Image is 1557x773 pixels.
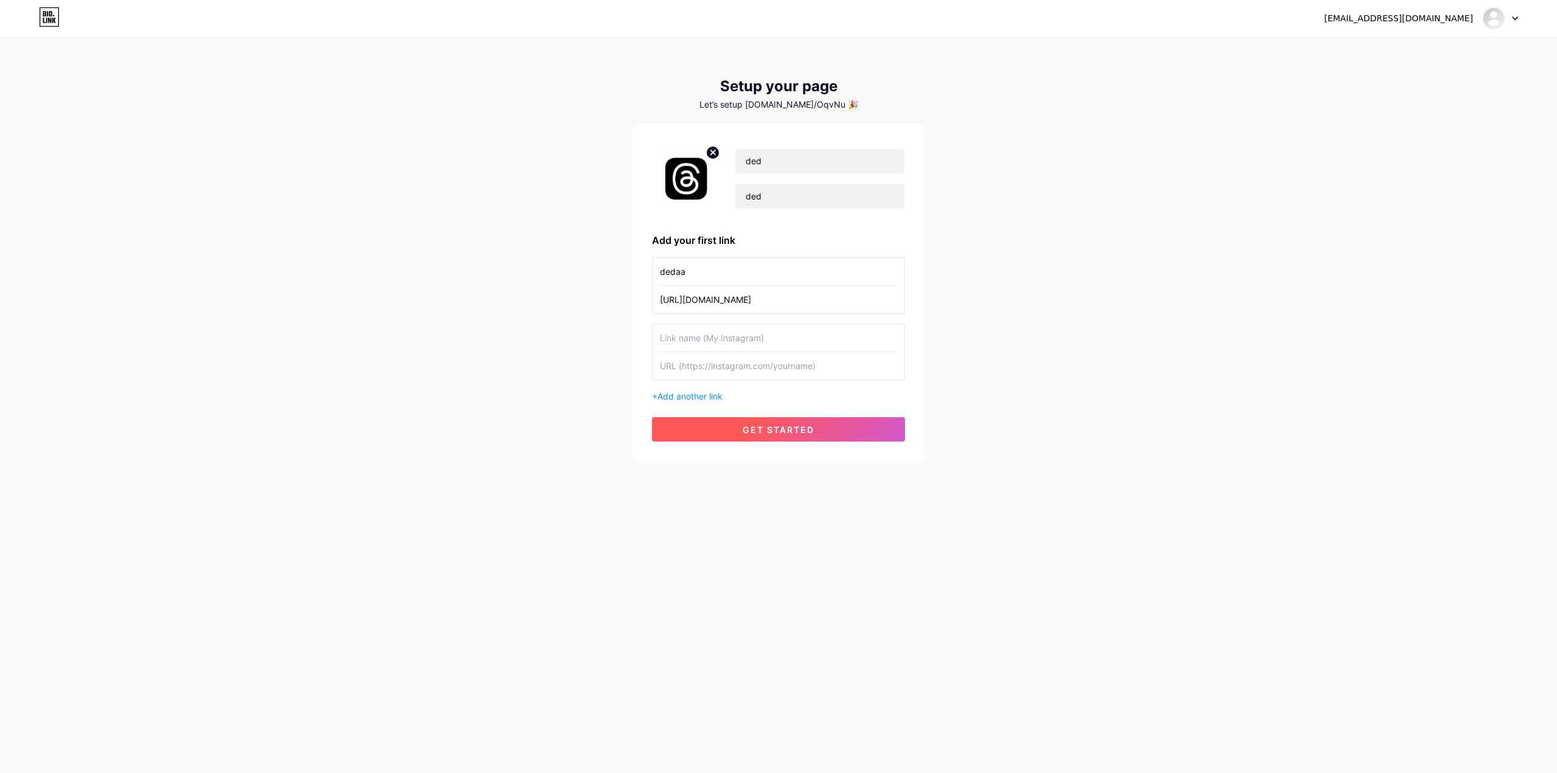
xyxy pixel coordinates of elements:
input: Link name (My Instagram) [660,258,897,285]
input: URL (https://instagram.com/yourname) [660,352,897,380]
div: [EMAIL_ADDRESS][DOMAIN_NAME] [1324,12,1473,25]
input: Link name (My Instagram) [660,324,897,352]
span: Add another link [657,391,723,401]
input: bio [735,184,904,209]
div: Add your first link [652,233,905,248]
span: get started [743,425,814,435]
button: get started [652,417,905,442]
img: วิชญพงศ์ ดานุวงศ์พิทักษ์ [1482,7,1505,30]
div: Let’s setup [DOMAIN_NAME]/OqvNu 🎉 [633,100,924,109]
input: Your name [735,149,904,173]
img: profile pic [652,144,720,213]
input: URL (https://instagram.com/yourname) [660,286,897,313]
div: Setup your page [633,78,924,95]
div: + [652,390,905,403]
